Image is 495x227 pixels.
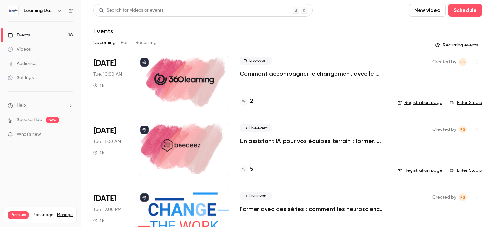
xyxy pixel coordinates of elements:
a: Un assistant IA pour vos équipes terrain : former, accompagner et transformer l’expérience apprenant [240,137,387,145]
span: Premium [8,211,29,219]
h6: Learning Days [24,7,54,14]
div: Oct 7 Tue, 10:00 AM (Europe/Paris) [93,56,127,107]
div: Settings [8,75,34,81]
h4: 2 [250,97,253,106]
img: tab_keywords_by_traffic_grey.svg [73,37,78,43]
span: Tue, 11:00 AM [93,139,121,145]
span: [DATE] [93,58,116,68]
iframe: Noticeable Trigger [65,132,73,138]
div: 1 h [93,150,104,155]
button: Upcoming [93,37,116,48]
span: Help [17,102,26,109]
span: new [46,117,59,123]
span: Prad Selvarajah [459,58,467,66]
a: Registration page [397,167,442,174]
button: Recurring events [432,40,482,50]
span: Created by [432,126,456,133]
span: Tue, 10:00 AM [93,71,122,77]
img: Learning Days [8,5,18,16]
span: PS [460,58,465,66]
div: v 4.0.25 [18,10,32,15]
span: Created by [432,58,456,66]
span: PS [460,126,465,133]
a: SpeakerHub [17,117,42,123]
button: Past [121,37,130,48]
h4: 5 [250,165,253,174]
div: 1 h [93,218,104,223]
a: Registration page [397,99,442,106]
a: Enter Studio [450,167,482,174]
button: New video [409,4,446,17]
div: Search for videos or events [99,7,163,14]
span: [DATE] [93,126,116,136]
a: Manage [57,212,73,218]
div: Oct 7 Tue, 11:00 AM (Europe/Paris) [93,123,127,175]
span: Created by [432,193,456,201]
button: Schedule [448,4,482,17]
a: Former avec des séries : comment les neurosciences transforment l’engagement en addiction positive [240,205,387,213]
span: Tue, 12:00 PM [93,206,121,213]
span: Plan usage [33,212,53,218]
a: 5 [240,165,253,174]
div: Mots-clés [80,38,99,42]
div: Audience [8,60,36,67]
div: Domaine: [DOMAIN_NAME] [17,17,73,22]
img: tab_domain_overview_orange.svg [26,37,31,43]
span: Live event [240,192,272,200]
li: help-dropdown-opener [8,102,73,109]
img: logo_orange.svg [10,10,15,15]
h1: Events [93,27,113,35]
span: [DATE] [93,193,116,204]
button: Recurring [135,37,157,48]
div: Domaine [33,38,50,42]
span: Live event [240,57,272,65]
img: website_grey.svg [10,17,15,22]
span: Prad Selvarajah [459,193,467,201]
span: PS [460,193,465,201]
div: Events [8,32,30,38]
a: Enter Studio [450,99,482,106]
span: What's new [17,131,41,138]
div: Videos [8,46,31,53]
a: 2 [240,97,253,106]
a: Comment accompagner le changement avec le skills-based learning ? [240,70,387,77]
span: Prad Selvarajah [459,126,467,133]
span: Live event [240,124,272,132]
div: 1 h [93,83,104,88]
